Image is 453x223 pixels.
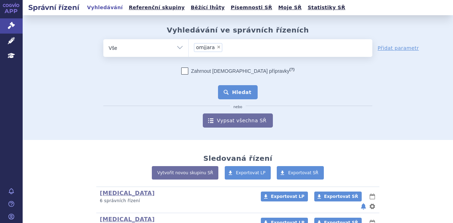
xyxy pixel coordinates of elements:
span: Exportovat LP [271,194,304,199]
button: Hledat [218,85,258,99]
i: nebo [230,105,246,109]
a: [MEDICAL_DATA] [100,190,155,196]
span: Exportovat LP [236,170,266,175]
button: nastavení [369,202,376,211]
label: Zahrnout [DEMOGRAPHIC_DATA] přípravky [181,68,294,75]
a: Moje SŘ [276,3,304,12]
abbr: (?) [289,67,294,72]
h2: Sledovaná řízení [203,154,272,163]
a: Exportovat SŘ [277,166,324,180]
a: Přidat parametr [378,45,419,52]
a: Písemnosti SŘ [229,3,274,12]
button: lhůty [369,192,376,201]
a: Exportovat LP [225,166,271,180]
a: Běžící lhůty [189,3,227,12]
a: Referenční skupiny [127,3,187,12]
p: 6 správních řízení [100,198,252,204]
h2: Správní řízení [23,2,85,12]
h2: Vyhledávání ve správních řízeních [167,26,309,34]
input: omjjara [224,43,254,52]
span: Exportovat SŘ [288,170,319,175]
a: Vyhledávání [85,3,125,12]
a: Exportovat LP [261,192,308,201]
span: omjjara [196,45,215,50]
a: Vytvořit novou skupinu SŘ [152,166,218,180]
a: [MEDICAL_DATA] [100,216,155,223]
span: × [217,45,221,49]
a: Exportovat SŘ [314,192,362,201]
span: Exportovat SŘ [324,194,358,199]
button: notifikace [360,202,367,211]
a: Statistiky SŘ [305,3,347,12]
a: Vypsat všechna SŘ [203,113,273,128]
